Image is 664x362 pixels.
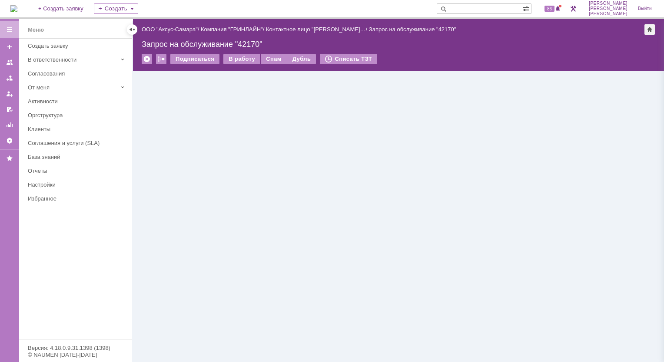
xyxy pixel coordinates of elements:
[28,98,127,105] div: Активности
[28,154,127,160] div: База знаний
[24,95,130,108] a: Активности
[28,56,117,63] div: В ответственности
[142,40,655,49] div: Запрос на обслуживание "42170"
[24,178,130,191] a: Настройки
[201,26,263,33] a: Компания "ГРИНЛАЙН"
[142,54,152,64] div: Удалить
[522,4,531,12] span: Расширенный поиск
[3,71,17,85] a: Заявки в моей ответственности
[3,118,17,132] a: Отчеты
[10,5,17,12] a: Перейти на домашнюю страницу
[3,56,17,69] a: Заявки на командах
[142,26,201,33] div: /
[24,122,130,136] a: Клиенты
[24,109,130,122] a: Оргструктура
[369,26,456,33] div: Запрос на обслуживание "42170"
[589,1,627,6] span: [PERSON_NAME]
[28,126,127,132] div: Клиенты
[28,70,127,77] div: Согласования
[28,112,127,118] div: Оргструктура
[201,26,266,33] div: /
[589,11,627,16] span: [PERSON_NAME]
[10,5,17,12] img: logo
[589,6,627,11] span: [PERSON_NAME]
[28,168,127,174] div: Отчеты
[94,3,138,14] div: Создать
[28,181,127,188] div: Настройки
[3,134,17,148] a: Настройки
[28,195,117,202] div: Избранное
[24,136,130,150] a: Соглашения и услуги (SLA)
[266,26,369,33] div: /
[28,352,123,358] div: © NAUMEN [DATE]-[DATE]
[28,345,123,351] div: Версия: 4.18.0.9.31.1398 (1398)
[28,25,44,35] div: Меню
[3,40,17,54] a: Создать заявку
[3,87,17,101] a: Мои заявки
[142,26,198,33] a: ООО "Аксус-Самара"
[644,24,655,35] div: Сделать домашней страницей
[28,43,127,49] div: Создать заявку
[127,24,137,35] div: Скрыть меню
[266,26,366,33] a: Контактное лицо "[PERSON_NAME]…
[568,3,578,14] a: Перейти в интерфейс администратора
[24,150,130,164] a: База знаний
[24,67,130,80] a: Согласования
[24,164,130,178] a: Отчеты
[24,39,130,53] a: Создать заявку
[3,102,17,116] a: Мои согласования
[28,140,127,146] div: Соглашения и услуги (SLA)
[156,54,166,64] div: Работа с массовостью
[544,6,554,12] span: 86
[28,84,117,91] div: От меня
